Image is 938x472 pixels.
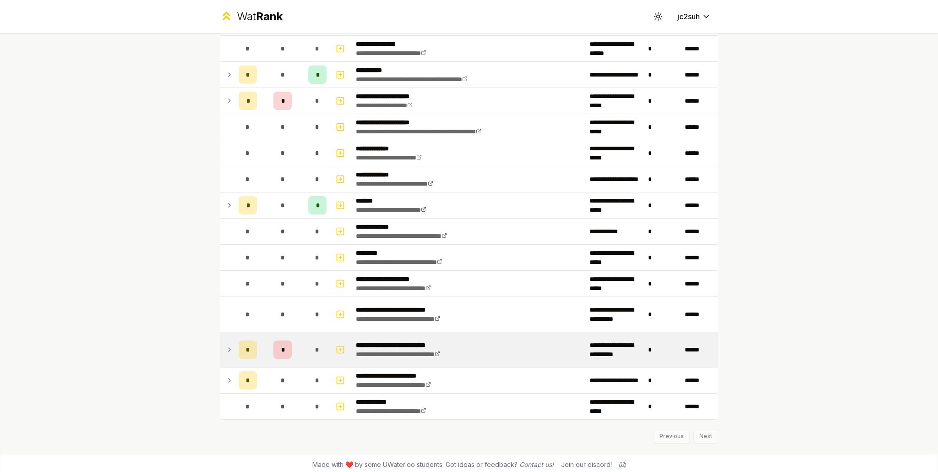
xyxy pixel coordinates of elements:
span: jc2suh [677,11,700,22]
div: Wat [237,9,283,24]
span: Made with ❤️ by some UWaterloo students. Got ideas or feedback? [312,460,554,469]
span: Rank [256,10,283,23]
a: Contact us! [519,461,554,468]
button: jc2suh [670,8,718,25]
a: WatRank [220,9,283,24]
div: Join our discord! [561,460,612,469]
